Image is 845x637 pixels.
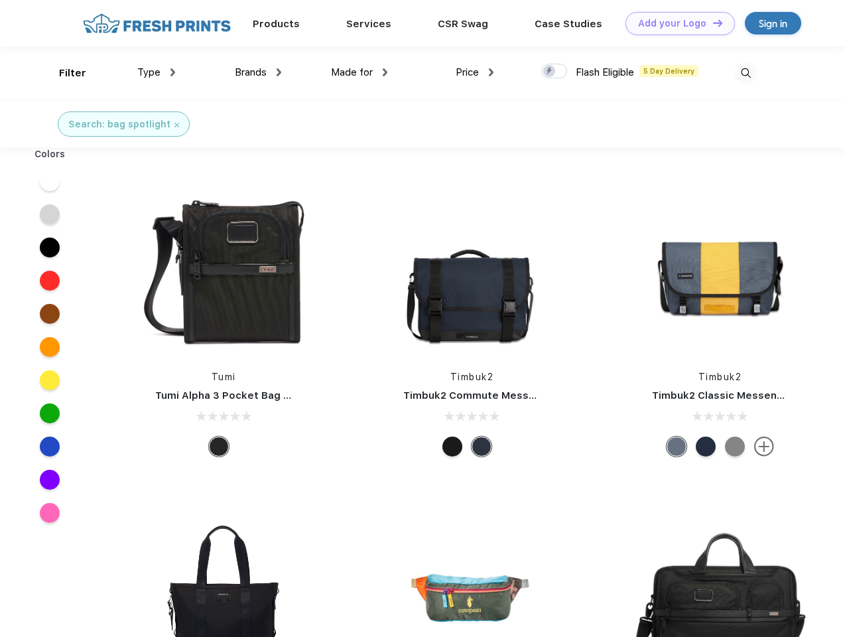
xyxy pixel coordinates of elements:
div: Filter [59,66,86,81]
a: Tumi [212,372,236,382]
img: DT [713,19,722,27]
a: Timbuk2 Commute Messenger Bag [403,389,581,401]
div: Search: bag spotlight [68,117,170,131]
a: Tumi Alpha 3 Pocket Bag Small [155,389,310,401]
a: Sign in [745,12,801,35]
img: more.svg [754,437,774,457]
div: Eco Gunmetal [725,437,745,457]
img: dropdown.png [489,68,493,76]
div: Eco Nautical [696,437,716,457]
img: fo%20logo%202.webp [79,12,235,35]
img: dropdown.png [383,68,387,76]
img: dropdown.png [277,68,281,76]
span: Price [456,66,479,78]
a: Timbuk2 [450,372,494,382]
img: func=resize&h=266 [632,180,809,357]
div: Colors [25,147,76,161]
img: func=resize&h=266 [383,180,560,357]
span: Type [137,66,161,78]
div: Black [209,437,229,457]
a: Timbuk2 Classic Messenger Bag [652,389,816,401]
img: filter_cancel.svg [174,123,179,127]
div: Eco Black [442,437,462,457]
span: Made for [331,66,373,78]
span: Brands [235,66,267,78]
div: Eco Lightbeam [667,437,686,457]
img: dropdown.png [170,68,175,76]
a: Products [253,18,300,30]
img: desktop_search.svg [735,62,757,84]
div: Eco Nautical [472,437,491,457]
img: func=resize&h=266 [135,180,312,357]
span: 5 Day Delivery [639,65,698,77]
span: Flash Eligible [576,66,634,78]
div: Add your Logo [638,18,706,29]
div: Sign in [759,16,787,31]
a: Timbuk2 [698,372,742,382]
